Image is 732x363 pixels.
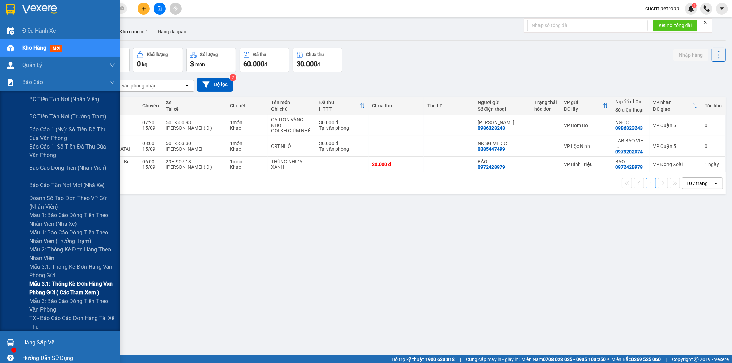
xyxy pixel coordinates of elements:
button: Đã thu60.000đ [240,48,289,72]
span: Quản Lý [22,61,42,69]
button: Kết nối tổng đài [653,20,697,31]
span: close-circle [120,5,124,12]
div: NK SG MEDIC [478,141,527,146]
button: Bộ lọc [197,78,233,92]
div: 15/09 [142,164,159,170]
span: BC tiền tận nơi (trưởng trạm) [29,112,106,121]
span: Mẫu 3.1: Thống kê đơn hàng văn phòng gửi ( các trạm xem ) [29,280,115,297]
div: 30.000 đ [319,141,365,146]
span: đ [317,62,320,67]
div: Chọn văn phòng nhận [109,82,157,89]
span: Kho hàng [22,45,46,51]
span: file-add [157,6,162,11]
button: Chưa thu30.000đ [293,48,342,72]
span: món [195,62,205,67]
span: Mẫu 3: Báo cáo dòng tiền theo văn phòng [29,297,115,314]
div: Tại văn phòng [319,125,365,131]
div: Số điện thoại [615,107,646,113]
button: aim [170,3,182,15]
div: NGỌC HOÀNG [478,120,527,125]
div: GỌI KH GIÙM NHÉ [271,128,312,133]
div: Người gửi [478,99,527,105]
div: LAB BẢO VIỆT -HIỀN [615,138,646,149]
div: Khác [230,146,264,152]
span: Doanh số tạo đơn theo VP gửi (nhân viên) [29,194,115,211]
button: Số lượng3món [186,48,236,72]
div: VP Bom Bo [564,122,608,128]
div: 0986323243 [478,125,505,131]
div: Thu hộ [427,103,471,108]
span: close-circle [120,6,124,10]
div: Người nhận [615,99,646,104]
div: Chưa thu [306,52,324,57]
div: 15/09 [142,125,159,131]
div: Ghi chú [271,106,312,112]
div: 1 món [230,159,264,164]
div: Khác [230,125,264,131]
img: icon-new-feature [688,5,694,12]
div: hóa đơn [534,106,557,112]
span: Báo cáo [22,78,43,86]
div: VP Quận 5 [653,122,698,128]
div: VP Lộc Ninh [564,143,608,149]
div: Chưa thu [372,103,420,108]
div: NGỌC HOÀNG [615,120,646,125]
div: 0385447499 [478,146,505,152]
div: 0979202074 [615,149,643,154]
span: Miền Nam [521,355,606,363]
div: HTTT [319,106,360,112]
span: Báo cáo 1: Số tiền đã thu của văn phòng [29,142,115,160]
svg: open [184,83,190,89]
div: Chi tiết [230,103,264,108]
span: | [460,355,461,363]
div: [PERSON_NAME] [166,146,223,152]
div: Tại văn phòng [319,146,365,152]
div: Hàng sắp về [22,338,115,348]
div: VP nhận [653,99,692,105]
span: aim [173,6,178,11]
div: VP Quận 5 [653,143,698,149]
input: Nhập số tổng đài [527,20,648,31]
span: ngày [708,162,719,167]
span: question-circle [7,355,14,361]
svg: open [713,180,719,186]
span: Miền Bắc [611,355,661,363]
div: 0 [705,143,722,149]
div: 1 [705,162,722,167]
span: 30.000 [297,60,317,68]
div: 29H-907.18 [166,159,223,164]
div: Số lượng [200,52,218,57]
button: caret-down [716,3,728,15]
span: 60.000 [243,60,264,68]
div: Số điện thoại [478,106,527,112]
span: close [703,20,708,25]
span: Cung cấp máy in - giấy in: [466,355,520,363]
div: THÙNG NHỰA XANH [271,159,312,170]
div: [PERSON_NAME] ( D ) [166,125,223,131]
span: BC tiền tận nơi (nhân viên) [29,95,100,104]
th: Toggle SortBy [650,97,701,115]
button: Hàng đã giao [152,23,192,40]
th: Toggle SortBy [316,97,369,115]
div: 07:20 [142,120,159,125]
div: 30.000 đ [319,120,365,125]
span: Báo cáo tận nơi mới (nhà xe) [29,181,105,189]
div: 0972428979 [615,164,643,170]
div: CARTON VÀNG NHỎ [271,117,312,128]
button: file-add [154,3,166,15]
button: Nhập hàng [673,49,708,61]
img: warehouse-icon [7,27,14,35]
div: Xe [166,99,223,105]
div: 10 / trang [686,180,708,187]
strong: 1900 633 818 [425,356,455,362]
div: ĐC lấy [564,106,603,112]
span: ... [629,120,633,125]
span: Báo cáo 1 (nv): Số tiền đã thu của văn phòng [29,125,115,142]
div: BẢO [478,159,527,164]
div: 08:00 [142,141,159,146]
span: 0 [137,60,141,68]
div: VP Bình Triệu [564,162,608,167]
div: BẢO [615,159,646,164]
span: Mẫu 3.1: Thống kê đơn hàng văn phòng gửi [29,262,115,280]
span: down [109,62,115,68]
